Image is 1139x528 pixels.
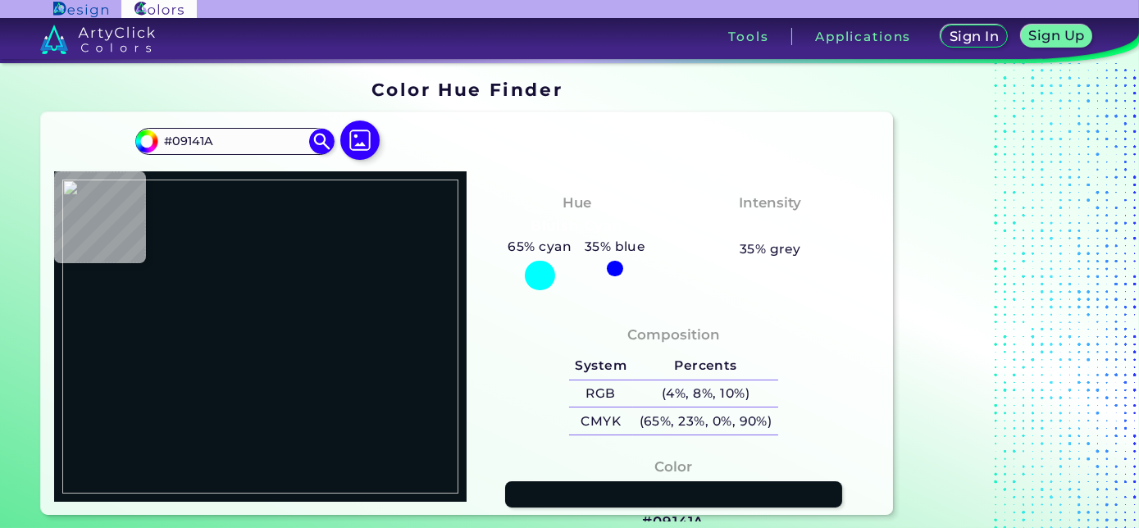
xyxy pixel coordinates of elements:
h3: Tools [728,30,768,43]
h4: Color [654,455,692,479]
h5: Sign In [952,30,996,43]
input: type color.. [158,130,311,152]
img: logo_artyclick_colors_white.svg [40,25,156,54]
h5: 35% grey [740,239,801,260]
img: ArtyClick Design logo [53,2,108,17]
h5: 65% cyan [502,236,578,257]
h5: (4%, 8%, 10%) [633,380,778,407]
a: Sign In [944,26,1004,47]
iframe: Advertisement [900,74,1105,521]
h1: Color Hue Finder [371,77,563,102]
h5: Percents [633,353,778,380]
h5: RGB [569,380,633,407]
img: icon picture [340,121,380,160]
h4: Composition [627,323,720,347]
h5: System [569,353,633,380]
h3: Applications [815,30,911,43]
img: icon search [309,129,334,153]
h5: 35% blue [578,236,652,257]
h5: Sign Up [1032,30,1082,42]
h5: CMYK [569,407,633,435]
img: 5e3df969-8ad3-4648-803b-fb44415a3b0d [62,180,459,494]
a: Sign Up [1024,26,1089,47]
h3: Medium [731,216,809,236]
h4: Hue [563,191,591,215]
h5: (65%, 23%, 0%, 90%) [633,407,778,435]
h3: Bluish Cyan [523,216,630,236]
h4: Intensity [739,191,801,215]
